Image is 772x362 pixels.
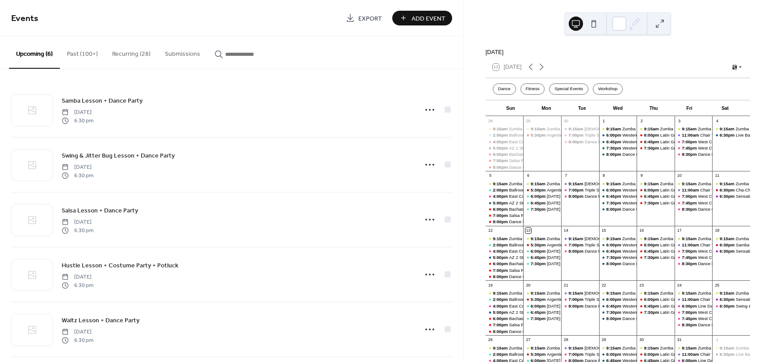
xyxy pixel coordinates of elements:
[677,173,682,179] div: 10
[660,236,734,241] div: Zumba - 9:15am Daily (except [DATE])
[563,118,569,124] div: 30
[644,254,660,260] span: 7:30pm
[682,145,698,151] span: 7:45pm
[509,193,662,199] div: East Coast Swing with [PERSON_NAME] | Group dance class for all levels | $10
[637,193,675,199] div: Latin Groove | Thursday with Vladi & Chad | Rhythm & Latin - Intermediate Salsa dancing | $10
[622,181,696,187] div: Zumba - 9:15am Daily (except [DATE])
[486,139,524,145] div: East Coast Swing with Keith | Group dance class for all levels | $10
[682,236,698,241] span: 9:15am
[488,228,493,233] div: 12
[682,187,700,193] span: 11:00am
[639,228,644,233] div: 16
[561,193,599,199] div: Dance Party! Triple Step Tuesday | East Coast Swing social dance with Keith
[493,193,509,199] span: 4:00pm
[493,248,509,254] span: 4:00pm
[493,132,509,138] span: 2:00pm
[509,206,635,212] div: Bachata dance lessons | Salsa Fever with [PERSON_NAME] | $10
[599,132,637,138] div: Western Wednesday | Country Two Step lessons with 5x World Champs Roy & Sharon | Progressive for ...
[62,171,93,179] span: 6:30 pm
[509,145,661,151] div: AZ 2 Step with [PERSON_NAME] | Country Two Step lessons for all levels | $10
[62,96,143,106] span: Samba Lesson + Dance Party
[682,242,700,248] span: 11:00am
[644,132,660,138] span: 6:00pm
[675,206,713,212] div: Dance Party! West Coast Swing | Social dance party with Greater Phoenix Swing Dance Club GPSDC
[720,187,736,193] span: 6:30pm
[720,181,736,187] span: 9:15am
[599,236,637,241] div: Zumba - 9:15am Daily (except Tuesday)
[62,316,139,325] span: Waltz Lesson + Dance Party
[675,187,713,193] div: Chair Yoga - 11:00a - Fridays
[62,163,93,171] span: [DATE]
[62,206,138,216] span: Salsa Lesson + Dance Party
[644,139,660,145] span: 6:45pm
[714,173,720,179] div: 11
[547,187,713,193] div: Argentine Tango with World [PERSON_NAME] | Tango dance lessons for all levels | $10
[523,200,561,206] div: Monday Smooth with Chad & Marie | Intermediate Ballroom dance lessons - Waltz | $10
[712,126,750,132] div: Zumba - 9:15am Daily (except Tuesday)
[622,236,696,241] div: Zumba - 9:15am Daily (except [DATE])
[675,126,713,132] div: Zumba - 9:15am Daily (except Tuesday)
[606,181,622,187] span: 9:15am
[698,181,772,187] div: Zumba - 9:15am Daily (except [DATE])
[585,187,769,193] div: Triple Step [DATE] with [PERSON_NAME] | East Coast Swing dancing classes for all levels | $10
[660,126,734,132] div: Zumba - 9:15am Daily (except [DATE])
[392,11,452,25] a: Add Event
[682,132,700,138] span: 11:00am
[493,158,509,163] span: 7:00pm
[568,242,584,248] span: 7:00pm
[493,219,509,225] span: 8:00pm
[644,126,660,132] span: 9:15am
[720,126,736,132] span: 9:15am
[712,236,750,241] div: Zumba - 9:15am Daily (except Tuesday)
[712,187,750,193] div: Cha-Cha Lesson + Dance Party! | Group class feat. rotating styles with World Champion Terry | $10
[720,193,736,199] span: 6:30pm
[637,145,675,151] div: Latin Groove | Thursday with Vladi & Chad | Guided Practice - Salsa | $5
[675,145,713,151] div: West Coast Swing with GPSDC | Intermediate dance lessons | $15 for the night (2 lessons + party)
[509,151,635,157] div: Bachata dance lessons | Salsa Fever with [PERSON_NAME] | $10
[599,151,637,157] div: Dance Party! Western Wednesday | Country social dance party with MC Leigh Anne
[671,100,707,117] div: Fri
[675,151,713,157] div: Dance Party! West Coast Swing | Social dance party with Greater Phoenix Swing Dance Club GPSDC
[531,242,547,248] span: 5:30pm
[644,248,660,254] span: 6:45pm
[62,261,178,270] span: Hustle Lesson + Costume Party + Potluck
[637,181,675,187] div: Zumba - 9:15am Daily (except Tuesday)
[11,10,38,27] span: Events
[606,187,622,193] span: 6:00pm
[509,187,689,193] div: Ballroom group class with World [PERSON_NAME] | Adult dance classes for beginners | FREE
[599,181,637,187] div: Zumba - 9:15am Daily (except Tuesday)
[563,228,569,233] div: 14
[606,242,622,248] span: 6:00pm
[682,248,698,254] span: 7:00pm
[486,236,524,241] div: Zumba - 9:15am Daily (except Tuesday)
[720,132,736,138] span: 6:30pm
[486,164,524,170] div: Dance Party! Salsa Fever | Latin dance social with Miguel
[682,126,698,132] span: 9:15am
[411,14,445,23] span: Add Event
[714,228,720,233] div: 18
[509,254,661,260] div: AZ 2 Step with [PERSON_NAME] | Country Two Step lessons for all levels | $10
[568,193,584,199] span: 8:00pm
[637,248,675,254] div: Latin Groove | Thursday with Vladi & Chad | Rhythm & Latin - Intermediate Salsa dancing | $10
[585,193,754,199] div: Dance Party! Triple Step [DATE] | East Coast Swing social dance with [PERSON_NAME]
[675,200,713,206] div: West Coast Swing with GPSDC | Intermediate dance lessons | $15 for the night (2 lessons + party)
[523,248,561,254] div: Monday Smooth with Chad & Marie | Ballroom dance classes - Waltz for beginners | $10
[720,236,736,241] span: 9:15am
[712,132,750,138] div: Live Band! Country Dance Party! First Saturday | $10 | BYO Refreshments
[523,187,561,193] div: Argentine Tango with World Champ Terry | Tango dance lessons for all levels | $10
[62,150,175,161] a: Swing & Jitter Bug Lesson + Dance Party
[593,83,623,94] div: Workshop
[675,132,713,138] div: Chair Yoga - 11:00a - Fridays
[493,100,529,117] div: Sun
[568,126,584,132] span: 9:15am
[585,248,754,254] div: Dance Party! Triple Step [DATE] | East Coast Swing social dance with [PERSON_NAME]
[568,187,584,193] span: 7:00pm
[568,132,584,138] span: 7:00pm
[584,236,669,241] div: [DEMOGRAPHIC_DATA] - 9:15a - Tuesdays
[486,158,524,163] div: Salsa Fever with Miguel | Salsa class for all levels | $10
[622,126,696,132] div: Zumba - 9:15am Daily (except [DATE])
[493,254,509,260] span: 5:00pm
[606,139,622,145] span: 6:45pm
[509,132,689,138] div: Ballroom group class with World [PERSON_NAME] | Adult dance classes for beginners | FREE
[644,187,660,193] span: 6:00pm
